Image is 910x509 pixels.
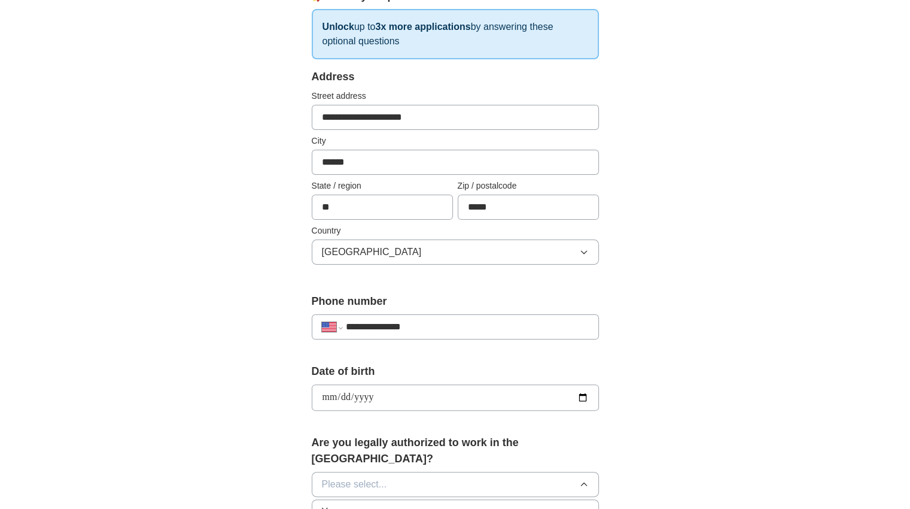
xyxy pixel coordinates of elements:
div: Address [312,69,599,85]
button: [GEOGRAPHIC_DATA] [312,240,599,265]
label: Phone number [312,293,599,310]
label: State / region [312,180,453,192]
strong: 3x more applications [375,22,470,32]
label: Street address [312,90,599,102]
label: City [312,135,599,147]
strong: Unlock [322,22,354,32]
label: Country [312,225,599,237]
label: Date of birth [312,363,599,380]
span: Please select... [322,477,387,492]
p: up to by answering these optional questions [312,9,599,59]
label: Are you legally authorized to work in the [GEOGRAPHIC_DATA]? [312,435,599,467]
label: Zip / postalcode [458,180,599,192]
button: Please select... [312,472,599,497]
span: [GEOGRAPHIC_DATA] [322,245,422,259]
